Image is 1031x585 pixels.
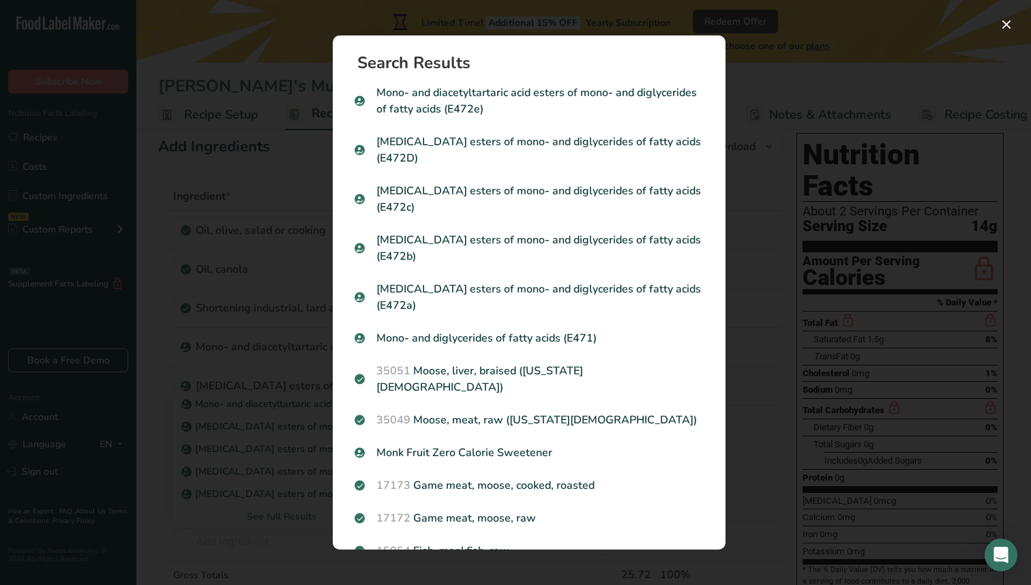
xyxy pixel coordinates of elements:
span: 15054 [376,543,410,558]
p: Fish, monkfish, raw [355,543,704,559]
p: Game meat, moose, raw [355,510,704,526]
p: Monk Fruit Zero Calorie Sweetener [355,445,704,461]
span: 17173 [376,478,410,493]
p: [MEDICAL_DATA] esters of mono- and diglycerides of fatty acids (E472a) [355,281,704,314]
p: Mono- and diglycerides of fatty acids (E471) [355,330,704,346]
p: Moose, meat, raw ([US_STATE][DEMOGRAPHIC_DATA]) [355,412,704,428]
p: Mono- and diacetyltartaric acid esters of mono- and diglycerides of fatty acids (E472e) [355,85,704,117]
span: 35049 [376,412,410,427]
p: [MEDICAL_DATA] esters of mono- and diglycerides of fatty acids (E472D) [355,134,704,166]
div: Open Intercom Messenger [985,539,1017,571]
p: Game meat, moose, cooked, roasted [355,477,704,494]
p: [MEDICAL_DATA] esters of mono- and diglycerides of fatty acids (E472b) [355,232,704,265]
p: Moose, liver, braised ([US_STATE][DEMOGRAPHIC_DATA]) [355,363,704,395]
span: 17172 [376,511,410,526]
p: [MEDICAL_DATA] esters of mono- and diglycerides of fatty acids (E472c) [355,183,704,215]
h1: Search Results [357,55,712,71]
span: 35051 [376,363,410,378]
